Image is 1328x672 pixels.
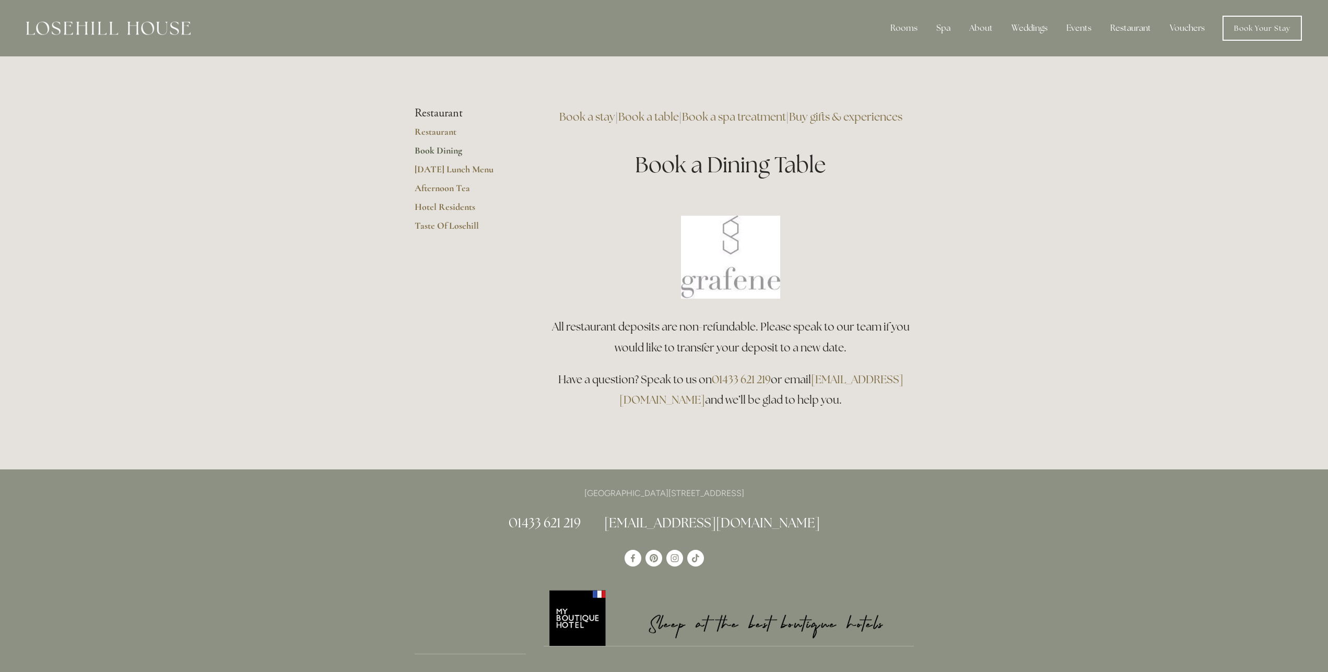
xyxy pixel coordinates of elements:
[1102,18,1159,39] div: Restaurant
[415,126,514,145] a: Restaurant
[544,588,914,646] img: My Boutique Hotel - Logo
[618,110,679,124] a: Book a table
[712,372,771,386] a: 01433 621 219
[789,110,902,124] a: Buy gifts & experiences
[687,550,704,567] a: TikTok
[415,486,914,500] p: [GEOGRAPHIC_DATA][STREET_ADDRESS]
[682,110,786,124] a: Book a spa treatment
[548,369,914,411] h3: Have a question? Speak to us on or email and we’ll be glad to help you.
[559,110,615,124] a: Book a stay
[1161,18,1213,39] a: Vouchers
[1223,16,1302,41] a: Book Your Stay
[544,588,914,647] a: My Boutique Hotel - Logo
[928,18,959,39] div: Spa
[415,145,514,163] a: Book Dining
[415,182,514,201] a: Afternoon Tea
[415,220,514,239] a: Taste Of Losehill
[548,149,914,180] h1: Book a Dining Table
[681,216,780,299] img: Book a table at Grafene Restaurant @ Losehill
[645,550,662,567] a: Pinterest
[1003,18,1056,39] div: Weddings
[509,514,581,531] a: 01433 621 219
[415,163,514,182] a: [DATE] Lunch Menu
[548,107,914,127] h3: | | |
[26,21,191,35] img: Losehill House
[415,201,514,220] a: Hotel Residents
[1058,18,1100,39] div: Events
[961,18,1001,39] div: About
[604,514,820,531] a: [EMAIL_ADDRESS][DOMAIN_NAME]
[415,107,514,120] li: Restaurant
[625,550,641,567] a: Losehill House Hotel & Spa
[882,18,926,39] div: Rooms
[666,550,683,567] a: Instagram
[548,316,914,358] h3: All restaurant deposits are non-refundable. Please speak to our team if you would like to transfe...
